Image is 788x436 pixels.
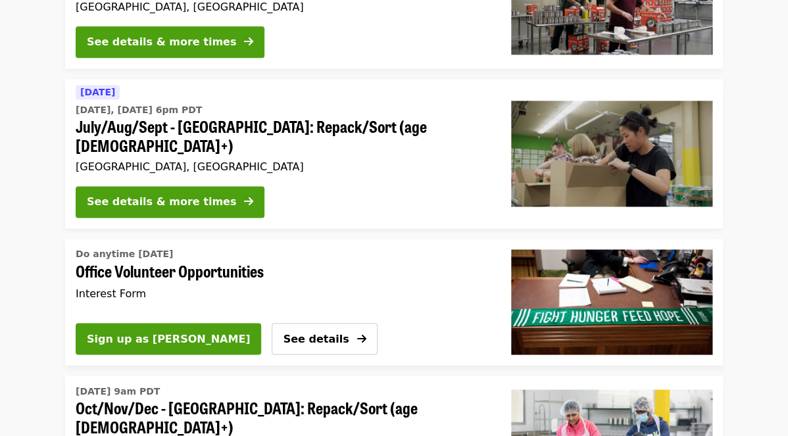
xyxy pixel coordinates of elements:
[76,287,146,299] span: Interest Form
[76,244,480,306] a: See details for "Office Volunteer Opportunities"
[244,195,253,208] i: arrow-right icon
[87,194,236,210] div: See details & more times
[76,186,264,218] button: See details & more times
[76,323,261,354] button: Sign up as [PERSON_NAME]
[76,249,173,259] span: Do anytime [DATE]
[76,1,490,13] div: [GEOGRAPHIC_DATA], [GEOGRAPHIC_DATA]
[76,26,264,58] button: See details & more times
[87,34,236,50] div: See details & more times
[357,332,366,345] i: arrow-right icon
[65,79,723,228] a: See details for "July/Aug/Sept - Portland: Repack/Sort (age 8+)"
[272,323,377,354] button: See details
[283,332,349,345] span: See details
[76,103,202,117] time: [DATE], [DATE] 6pm PDT
[76,384,160,398] time: [DATE] 9am PDT
[76,117,490,155] span: July/Aug/Sept - [GEOGRAPHIC_DATA]: Repack/Sort (age [DEMOGRAPHIC_DATA]+)
[511,101,712,206] img: July/Aug/Sept - Portland: Repack/Sort (age 8+) organized by Oregon Food Bank
[501,239,723,365] a: Office Volunteer Opportunities
[511,249,712,354] img: Office Volunteer Opportunities organized by Oregon Food Bank
[76,160,490,173] div: [GEOGRAPHIC_DATA], [GEOGRAPHIC_DATA]
[87,331,250,347] span: Sign up as [PERSON_NAME]
[76,261,480,280] span: Office Volunteer Opportunities
[80,87,115,97] span: [DATE]
[244,36,253,48] i: arrow-right icon
[76,398,490,436] span: Oct/Nov/Dec - [GEOGRAPHIC_DATA]: Repack/Sort (age [DEMOGRAPHIC_DATA]+)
